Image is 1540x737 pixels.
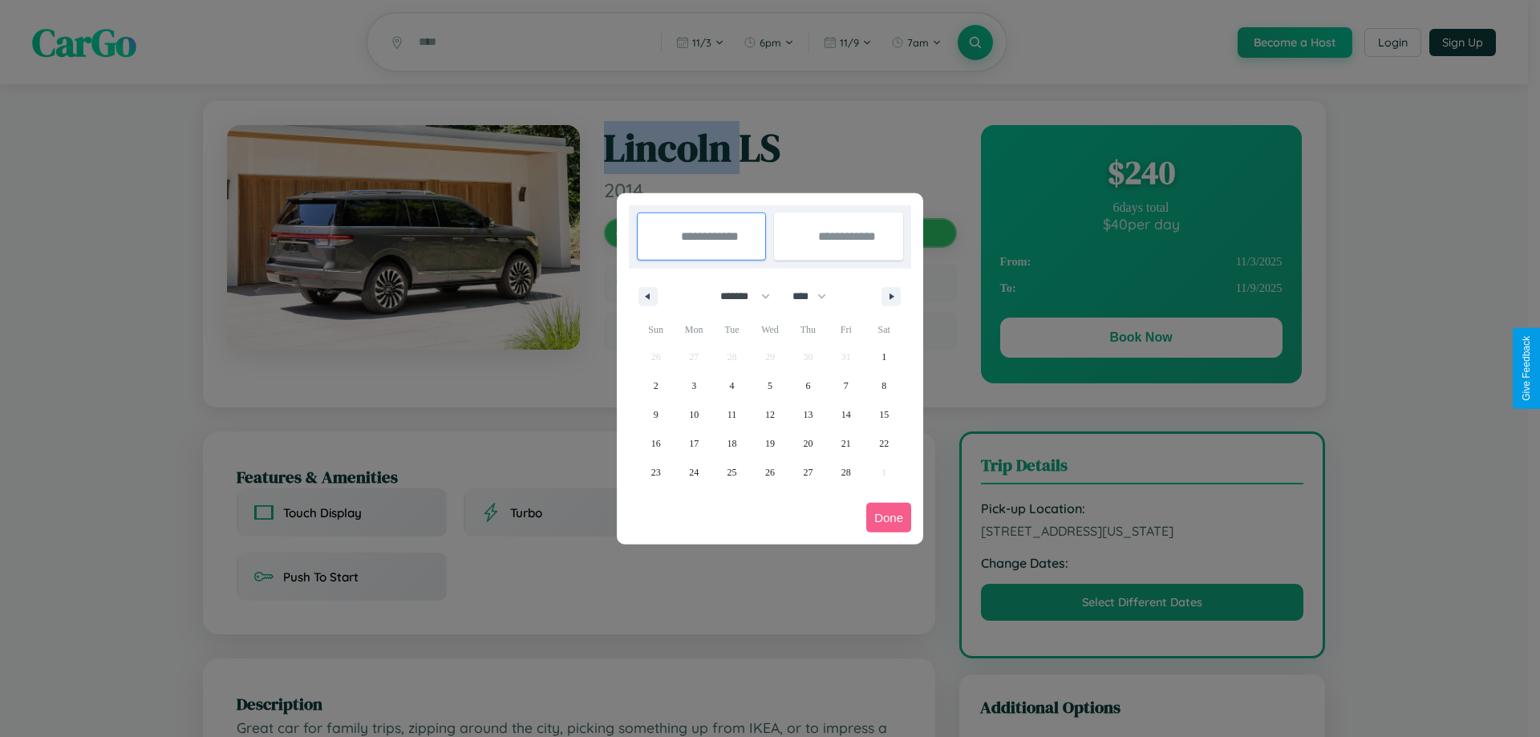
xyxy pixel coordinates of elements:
[881,342,886,371] span: 1
[827,400,865,429] button: 14
[727,458,737,487] span: 25
[865,317,903,342] span: Sat
[827,458,865,487] button: 28
[865,371,903,400] button: 8
[730,371,735,400] span: 4
[651,458,661,487] span: 23
[637,371,675,400] button: 2
[789,400,827,429] button: 13
[841,400,851,429] span: 14
[789,429,827,458] button: 20
[789,458,827,487] button: 27
[713,458,751,487] button: 25
[879,429,889,458] span: 22
[675,429,712,458] button: 17
[751,400,788,429] button: 12
[689,400,699,429] span: 10
[803,429,813,458] span: 20
[727,400,737,429] span: 11
[1521,336,1532,401] div: Give Feedback
[865,429,903,458] button: 22
[713,371,751,400] button: 4
[691,371,696,400] span: 3
[803,458,813,487] span: 27
[765,429,775,458] span: 19
[827,429,865,458] button: 21
[866,503,911,533] button: Done
[768,371,772,400] span: 5
[675,317,712,342] span: Mon
[675,371,712,400] button: 3
[844,371,849,400] span: 7
[841,429,851,458] span: 21
[675,458,712,487] button: 24
[689,458,699,487] span: 24
[651,429,661,458] span: 16
[713,429,751,458] button: 18
[675,400,712,429] button: 10
[789,317,827,342] span: Thu
[637,458,675,487] button: 23
[713,400,751,429] button: 11
[727,429,737,458] span: 18
[637,317,675,342] span: Sun
[654,371,659,400] span: 2
[841,458,851,487] span: 28
[827,317,865,342] span: Fri
[765,458,775,487] span: 26
[827,371,865,400] button: 7
[865,400,903,429] button: 15
[751,317,788,342] span: Wed
[881,371,886,400] span: 8
[637,429,675,458] button: 16
[803,400,813,429] span: 13
[765,400,775,429] span: 12
[789,371,827,400] button: 6
[654,400,659,429] span: 9
[879,400,889,429] span: 15
[805,371,810,400] span: 6
[637,400,675,429] button: 9
[751,429,788,458] button: 19
[689,429,699,458] span: 17
[751,371,788,400] button: 5
[751,458,788,487] button: 26
[713,317,751,342] span: Tue
[865,342,903,371] button: 1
